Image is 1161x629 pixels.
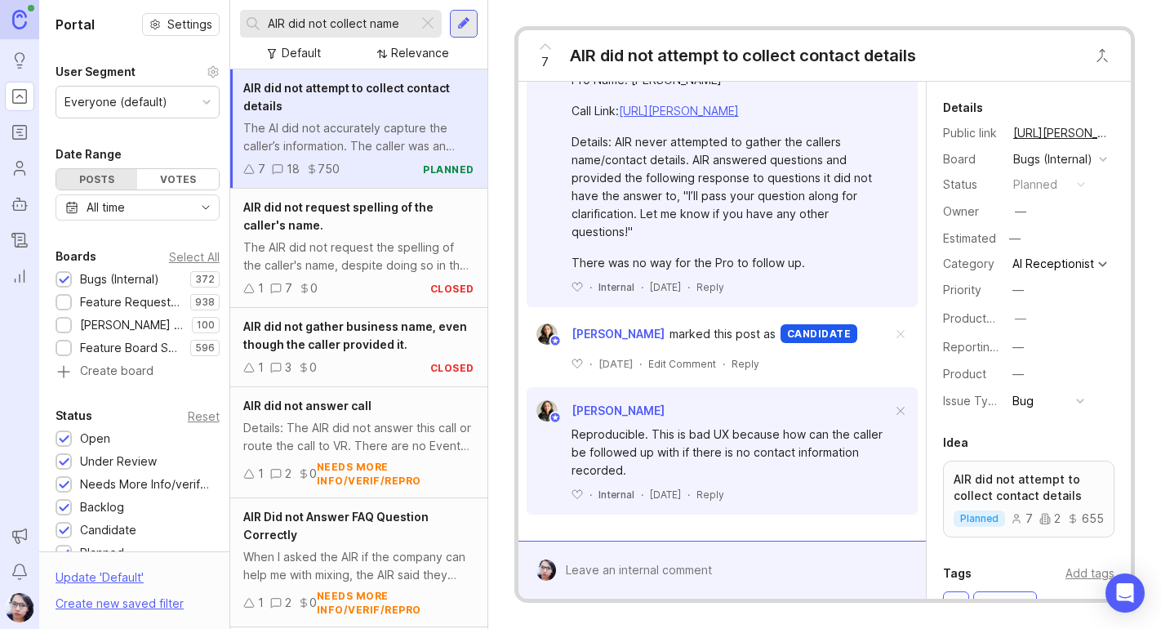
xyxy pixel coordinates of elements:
div: Reply [696,488,724,502]
div: Relevance [391,44,449,62]
div: There was no way for the Pro to follow up. [572,254,892,272]
svg: toggle icon [193,201,219,214]
a: Reporting [5,261,34,291]
div: 1 [258,359,264,377]
a: [URL][PERSON_NAME] [619,104,739,118]
div: · [687,280,690,294]
div: User Segment [56,62,136,82]
div: Posts [56,169,137,190]
div: Idea [943,433,968,453]
div: 3 [285,359,291,377]
span: AIR did not gather business name, even though the caller provided it. [243,319,467,351]
div: Planned [80,544,124,562]
time: [DATE] [650,488,681,501]
p: planned [960,512,999,525]
div: AI Receptionist [1012,258,1094,270]
div: candidate [781,324,858,343]
label: Priority [943,283,981,297]
div: Candidate [80,521,136,539]
a: AIR did not gather business name, even though the caller provided it.130closed [230,308,487,387]
img: Ysabelle Eugenio [536,323,558,345]
a: [URL][PERSON_NAME] [1008,123,1114,144]
div: 0 [309,359,317,377]
div: Update ' Default ' [56,569,144,595]
div: Bugs (Internal) [80,270,159,288]
img: member badge [549,411,561,423]
div: closed [430,282,474,296]
div: closed [430,361,474,375]
button: Settings [142,13,220,36]
div: UX [944,592,968,612]
img: Pamela Cervantes [536,560,557,581]
div: Under Review [80,453,157,471]
div: needs more info/verif/repro [317,589,474,617]
time: [DATE] [598,358,633,370]
div: 1 [258,279,264,297]
div: — [1004,228,1025,249]
img: member badge [549,334,561,346]
a: Changelog [5,225,34,255]
div: · [639,357,642,371]
img: Ysabelle Eugenio [536,400,558,422]
div: 0 [309,594,317,612]
div: 1 [258,594,264,612]
div: Add tags [1065,564,1114,582]
span: [PERSON_NAME] [572,404,665,417]
span: marked this post as [669,325,776,343]
a: Ideas [5,46,34,75]
span: AIR did not answer call [243,399,371,413]
div: 2 [285,594,291,612]
div: · [589,357,592,371]
span: AIR Did not Answer FAQ Question Correctly [243,510,429,542]
div: Feature Requests (Internal) [80,293,182,311]
time: [DATE] [650,281,681,293]
p: 596 [195,341,215,355]
img: Canny Home [12,10,27,29]
span: AIR did not request spelling of the caller's name. [243,200,434,232]
span: AIR did not attempt to collect contact details [243,81,450,113]
a: Create board [56,365,220,380]
div: behavior [974,592,1036,612]
div: Owner [943,203,1000,221]
div: Bug [1012,392,1034,410]
div: Open Intercom Messenger [1105,573,1145,613]
div: · [723,357,725,371]
div: · [589,280,592,294]
div: Votes [137,169,218,190]
div: 7 [258,160,265,178]
div: — [1012,281,1024,299]
div: 0 [310,279,318,297]
div: Default [282,44,321,62]
span: Settings [167,16,212,33]
div: — [1012,338,1024,356]
div: Tags [943,564,972,583]
div: — [1012,365,1024,383]
div: Edit Comment [648,357,716,371]
a: AIR did not attempt to collect contact detailsThe AI did not accurately capture the caller’s info... [230,69,487,189]
div: 2 [285,465,291,483]
div: Date Range [56,145,122,164]
div: Needs More Info/verif/repro [80,475,211,493]
div: 1 [258,465,264,483]
div: — [1015,203,1026,221]
button: ProductboardID [1010,308,1031,329]
span: [PERSON_NAME] [572,325,665,343]
div: Everyone (default) [64,93,167,111]
div: Internal [598,280,634,294]
div: 7 [285,279,292,297]
div: Select All [169,252,220,261]
div: The AI did not accurately capture the caller’s information. The caller was an existing client, bu... [243,119,474,155]
label: Issue Type [943,394,1003,408]
div: · [589,488,592,502]
div: When I asked the AIR if the company can help me with mixing, the AIR said they cannot offer guida... [243,548,474,584]
p: 372 [195,273,215,286]
div: Details: The AIR did not answer this call or route the call to VR. There are no Events, recording... [243,419,474,455]
div: · [687,488,690,502]
input: Search... [268,15,411,33]
div: — [1015,310,1026,328]
div: planned [423,163,474,176]
div: Category [943,255,1000,273]
a: Users [5,154,34,183]
div: The AIR did not request the spelling of the caller's name, despite doing so in the previous calls... [243,239,474,274]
